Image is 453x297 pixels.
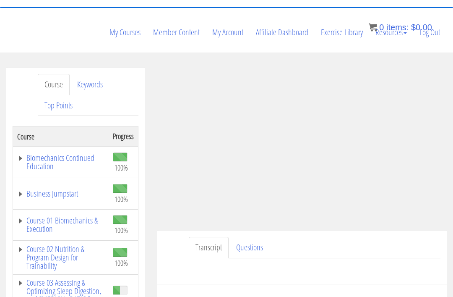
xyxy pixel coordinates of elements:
[17,245,104,270] a: Course 02 Nutrition & Program Design for Trainability
[109,126,138,147] th: Progress
[386,23,409,32] span: items:
[115,258,128,268] span: 100%
[38,74,70,95] a: Course
[17,189,104,198] a: Business Jumpstart
[315,12,369,53] a: Exercise Library
[103,12,147,53] a: My Courses
[38,95,79,116] a: Top Points
[369,23,377,32] img: icon11.png
[413,12,446,53] a: Log Out
[13,126,109,147] th: Course
[147,12,206,53] a: Member Content
[379,23,384,32] span: 0
[115,194,128,204] span: 100%
[206,12,250,53] a: My Account
[115,163,128,172] span: 100%
[70,74,109,95] a: Keywords
[17,216,104,233] a: Course 01 Biomechanics & Execution
[411,23,432,32] bdi: 0.00
[369,12,413,53] a: Resources
[250,12,315,53] a: Affiliate Dashboard
[229,237,270,258] a: Questions
[17,154,104,171] a: Biomechanics Continued Education
[411,23,416,32] span: $
[189,237,229,258] a: Transcript
[369,23,432,32] a: 0 items: $0.00
[115,226,128,235] span: 100%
